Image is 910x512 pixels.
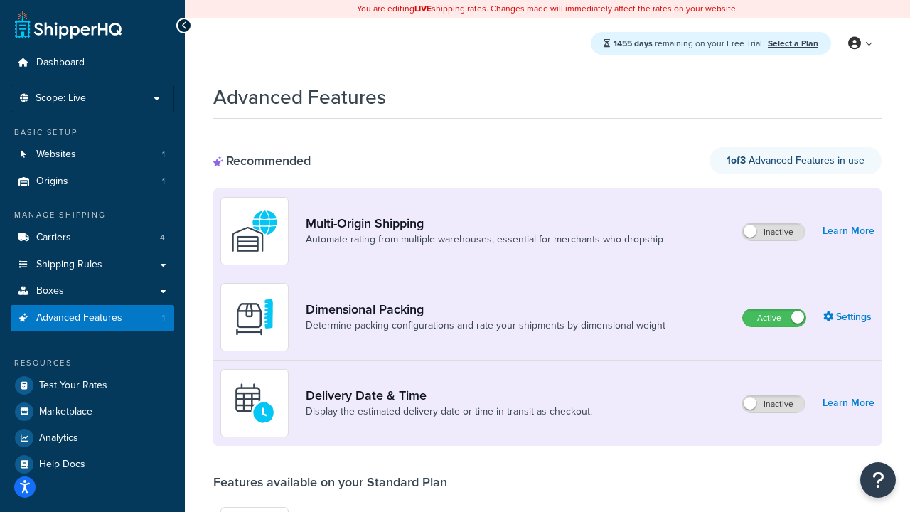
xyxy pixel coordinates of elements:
[306,233,663,247] a: Automate rating from multiple warehouses, essential for merchants who dropship
[11,127,174,139] div: Basic Setup
[11,357,174,369] div: Resources
[11,50,174,76] a: Dashboard
[213,474,447,490] div: Features available on your Standard Plan
[11,373,174,398] a: Test Your Rates
[11,209,174,221] div: Manage Shipping
[768,37,818,50] a: Select a Plan
[11,278,174,304] a: Boxes
[306,215,663,231] a: Multi-Origin Shipping
[39,380,107,392] span: Test Your Rates
[36,57,85,69] span: Dashboard
[11,452,174,477] a: Help Docs
[11,425,174,451] a: Analytics
[11,252,174,278] a: Shipping Rules
[306,405,592,419] a: Display the estimated delivery date or time in transit as checkout.
[36,92,86,105] span: Scope: Live
[742,395,805,412] label: Inactive
[162,176,165,188] span: 1
[11,225,174,251] a: Carriers4
[39,459,85,471] span: Help Docs
[11,305,174,331] a: Advanced Features1
[743,309,805,326] label: Active
[213,153,311,169] div: Recommended
[306,302,665,317] a: Dimensional Packing
[36,176,68,188] span: Origins
[860,462,896,498] button: Open Resource Center
[727,153,864,168] span: Advanced Features in use
[36,312,122,324] span: Advanced Features
[614,37,764,50] span: remaining on your Free Trial
[11,142,174,168] a: Websites1
[36,285,64,297] span: Boxes
[823,393,874,413] a: Learn More
[614,37,653,50] strong: 1455 days
[414,2,432,15] b: LIVE
[823,307,874,327] a: Settings
[11,305,174,331] li: Advanced Features
[36,232,71,244] span: Carriers
[823,221,874,241] a: Learn More
[160,232,165,244] span: 4
[230,206,279,256] img: WatD5o0RtDAAAAAElFTkSuQmCC
[230,292,279,342] img: DTVBYsAAAAAASUVORK5CYII=
[11,169,174,195] li: Origins
[162,149,165,161] span: 1
[230,378,279,428] img: gfkeb5ejjkALwAAAABJRU5ErkJggg==
[11,142,174,168] li: Websites
[742,223,805,240] label: Inactive
[36,149,76,161] span: Websites
[39,432,78,444] span: Analytics
[306,388,592,403] a: Delivery Date & Time
[11,399,174,425] a: Marketplace
[727,153,746,168] strong: 1 of 3
[39,406,92,418] span: Marketplace
[36,259,102,271] span: Shipping Rules
[306,319,665,333] a: Determine packing configurations and rate your shipments by dimensional weight
[213,83,386,111] h1: Advanced Features
[11,225,174,251] li: Carriers
[11,169,174,195] a: Origins1
[162,312,165,324] span: 1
